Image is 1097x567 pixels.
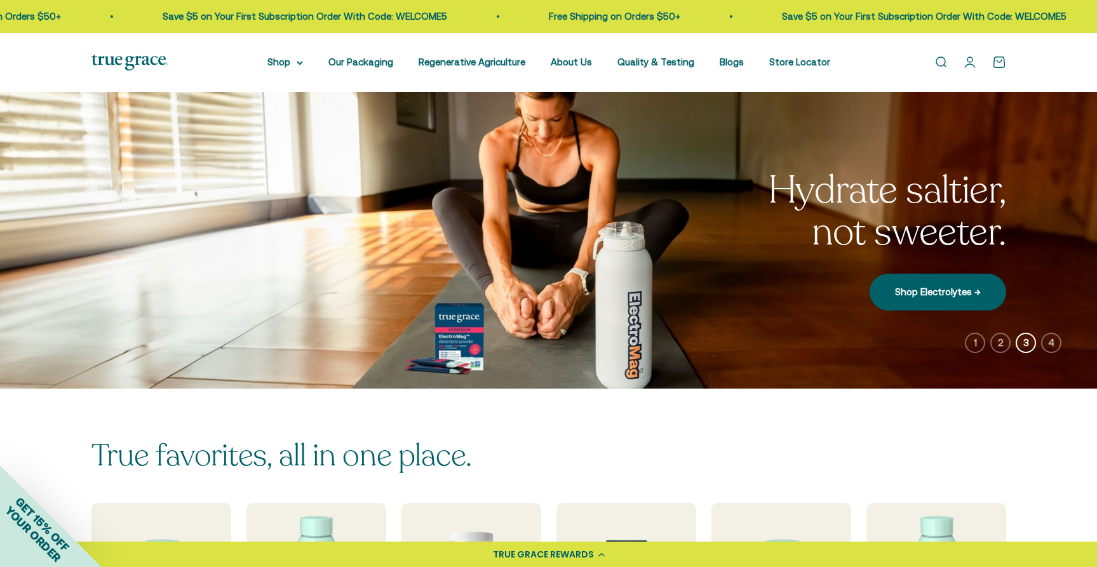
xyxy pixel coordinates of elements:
[1016,333,1036,353] button: 3
[419,57,525,67] a: Regenerative Agriculture
[91,435,472,476] split-lines: True favorites, all in one place.
[769,57,830,67] a: Store Locator
[720,57,744,67] a: Blogs
[543,11,675,22] a: Free Shipping on Orders $50+
[328,57,393,67] a: Our Packaging
[870,274,1006,310] a: Shop Electrolytes →
[13,495,72,554] span: GET 15% OFF
[1041,333,1061,353] button: 4
[551,57,592,67] a: About Us
[617,57,694,67] a: Quality & Testing
[990,333,1011,353] button: 2
[768,164,1006,258] split-lines: Hydrate saltier, not sweeter.
[267,55,303,70] summary: Shop
[965,333,985,353] button: 1
[3,504,64,564] span: YOUR ORDER
[776,9,1061,24] p: Save $5 on Your First Subscription Order With Code: WELCOME5
[157,9,441,24] p: Save $5 on Your First Subscription Order With Code: WELCOME5
[493,548,594,561] div: TRUE GRACE REWARDS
